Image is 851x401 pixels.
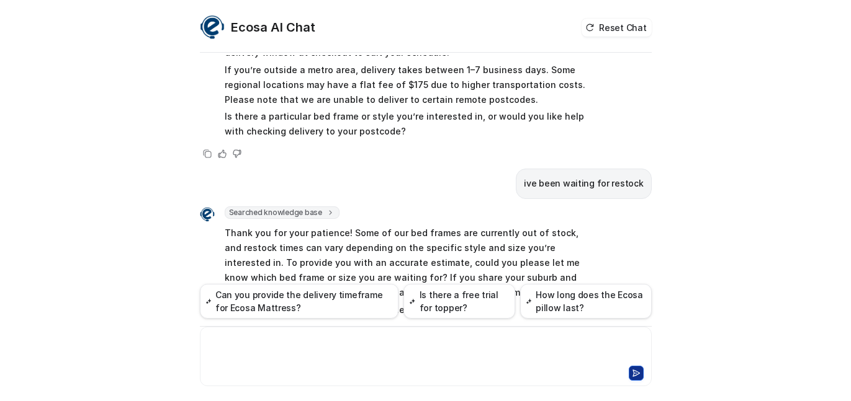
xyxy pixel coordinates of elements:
span: Searched knowledge base [225,206,340,219]
button: Can you provide the delivery timeframe for Ecosa Mattress? [200,284,399,319]
button: How long does the Ecosa pillow last? [520,284,652,319]
p: If you’re outside a metro area, delivery takes between 1–7 business days. Some regional locations... [225,63,588,107]
p: Is there a particular bed frame or style you’re interested in, or would you like help with checki... [225,109,588,139]
button: Reset Chat [582,19,651,37]
p: Thank you for your patience! Some of our bed frames are currently out of stock, and restock times... [225,226,588,300]
img: Widget [200,15,225,40]
h2: Ecosa AI Chat [231,19,315,36]
button: Is there a free trial for topper? [403,284,515,319]
p: ive been waiting for restock [524,176,643,191]
img: Widget [200,207,215,222]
